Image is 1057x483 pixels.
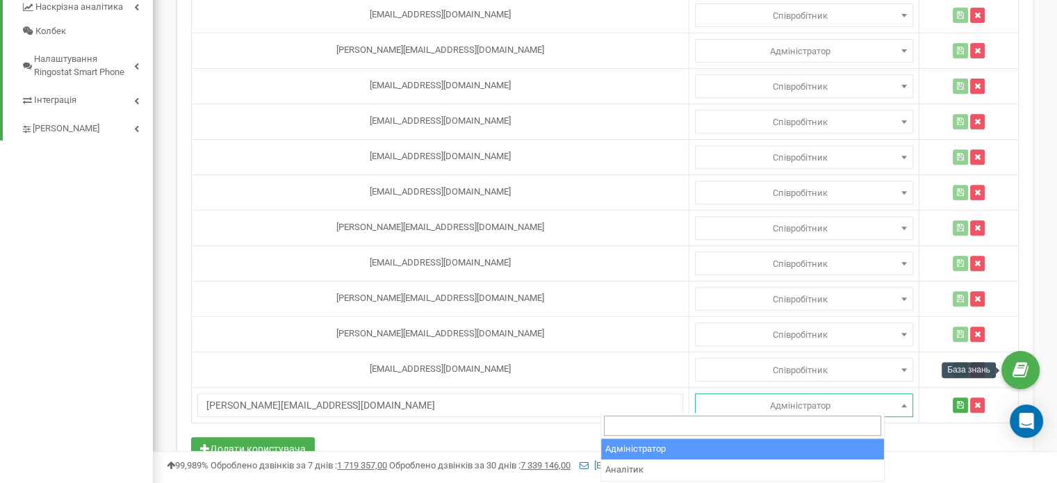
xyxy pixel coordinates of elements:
[34,94,76,107] span: Інтеграція
[191,437,315,461] button: Додати користувача
[21,84,153,113] a: Інтеграція
[695,74,913,98] span: Співробітник
[953,398,968,413] button: Зберегти
[700,290,908,309] span: Співробітник
[337,460,387,470] u: 1 719 357,00
[695,216,913,240] span: Співробітник
[21,43,153,84] a: Налаштування Ringostat Smart Phone
[521,460,571,470] u: 7 339 146,00
[700,325,908,345] span: Співробітник
[695,322,913,346] span: Співробітник
[695,287,913,311] span: Співробітник
[700,183,908,203] span: Співробітник
[695,39,913,63] span: Співробітник
[192,68,689,104] td: [EMAIL_ADDRESS][DOMAIN_NAME]
[970,398,985,413] button: Видалити
[192,139,689,174] td: [EMAIL_ADDRESS][DOMAIN_NAME]
[35,1,123,14] span: Наскрізна аналітика
[21,113,153,141] a: [PERSON_NAME]
[580,460,735,470] a: [EMAIL_ADDRESS][DOMAIN_NAME]
[192,316,689,352] td: [PERSON_NAME][EMAIL_ADDRESS][DOMAIN_NAME]
[192,104,689,139] td: [EMAIL_ADDRESS][DOMAIN_NAME]
[192,245,689,281] td: [EMAIL_ADDRESS][DOMAIN_NAME]
[192,281,689,316] td: [PERSON_NAME][EMAIL_ADDRESS][DOMAIN_NAME]
[700,113,908,132] span: Співробітник
[192,210,689,245] td: [PERSON_NAME][EMAIL_ADDRESS][DOMAIN_NAME]
[601,459,884,481] li: Аналітик
[695,145,913,169] span: Співробітник
[700,361,908,380] span: Співробітник
[700,148,908,167] span: Співробітник
[35,25,66,38] span: Колбек
[695,110,913,133] span: Співробітник
[21,19,153,44] a: Колбек
[700,77,908,97] span: Співробітник
[695,181,913,204] span: Співробітник
[700,6,908,26] span: Співробітник
[601,439,884,460] li: Адміністратор
[192,33,689,68] td: [PERSON_NAME][EMAIL_ADDRESS][DOMAIN_NAME]
[695,252,913,275] span: Співробітник
[695,393,913,417] span: Співробітник
[695,3,913,27] span: Співробітник
[389,460,571,470] span: Оброблено дзвінків за 30 днів :
[211,460,387,470] span: Оброблено дзвінків за 7 днів :
[167,460,208,470] span: 99,989%
[700,396,908,416] span: Адміністратор
[192,174,689,210] td: [EMAIL_ADDRESS][DOMAIN_NAME]
[33,122,99,136] span: [PERSON_NAME]
[192,352,689,387] td: [EMAIL_ADDRESS][DOMAIN_NAME]
[700,219,908,238] span: Співробітник
[1010,404,1043,438] div: Open Intercom Messenger
[700,254,908,274] span: Співробітник
[700,42,908,61] span: Адміністратор
[695,358,913,382] span: Співробітник
[34,53,134,79] span: Налаштування Ringostat Smart Phone
[942,362,996,378] div: База знань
